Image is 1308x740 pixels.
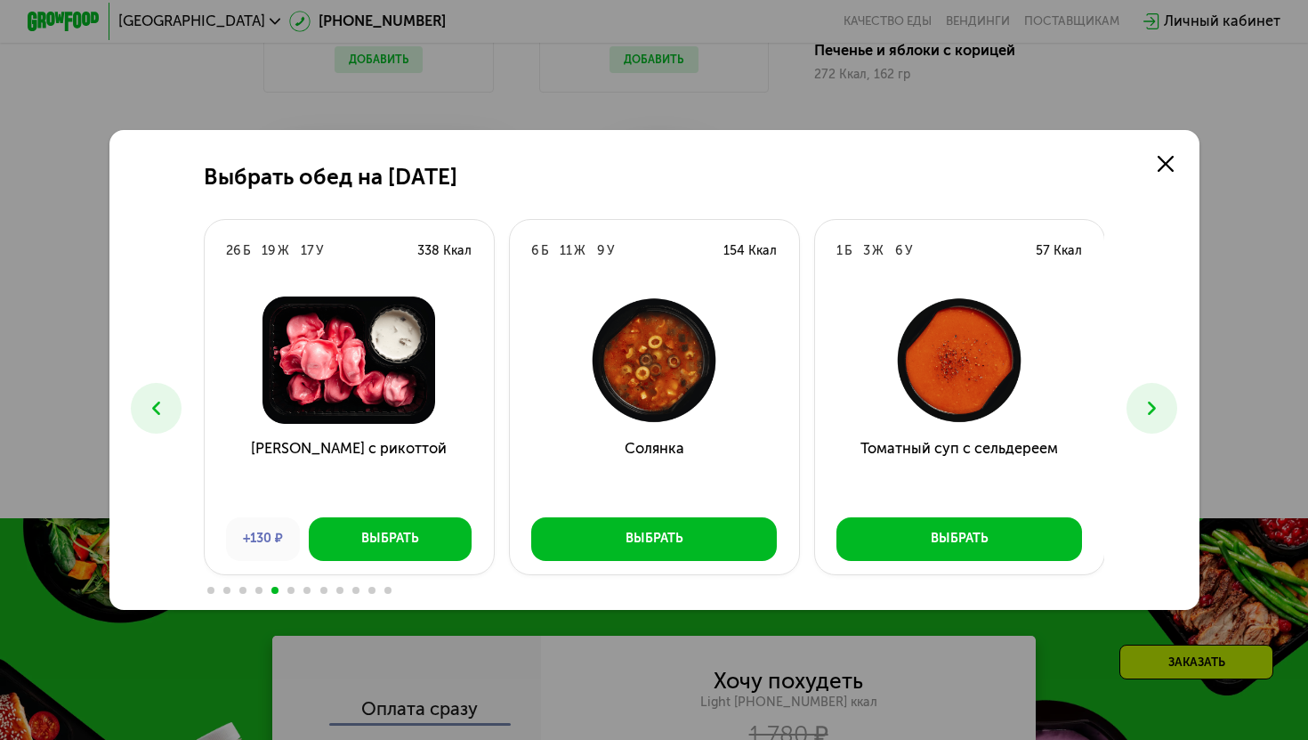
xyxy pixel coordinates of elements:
[531,242,539,260] div: 6
[872,242,884,260] div: Ж
[524,297,784,424] img: Солянка
[301,242,314,260] div: 17
[510,438,799,504] h3: Солянка
[815,438,1104,504] h3: Томатный суп с сельдереем
[836,242,843,260] div: 1
[626,530,683,548] div: Выбрать
[895,242,903,260] div: 6
[262,242,276,260] div: 19
[316,242,324,260] div: У
[905,242,913,260] div: У
[204,165,457,191] h2: Выбрать обед на [DATE]
[931,530,989,548] div: Выбрать
[607,242,615,260] div: У
[863,242,870,260] div: 3
[597,242,605,260] div: 9
[836,517,1082,561] button: Выбрать
[309,517,472,561] button: Выбрать
[531,517,777,561] button: Выбрать
[560,242,572,260] div: 11
[574,242,585,260] div: Ж
[219,297,479,424] img: Тортеллини с рикоттой
[844,242,852,260] div: Б
[541,242,549,260] div: Б
[1036,242,1082,260] div: 57 Ккал
[226,517,300,561] div: +130 ₽
[723,242,777,260] div: 154 Ккал
[361,530,419,548] div: Выбрать
[417,242,472,260] div: 338 Ккал
[243,242,251,260] div: Б
[205,438,494,504] h3: [PERSON_NAME] с рикоттой
[278,242,289,260] div: Ж
[226,242,241,260] div: 26
[829,297,1089,424] img: Томатный суп с сельдереем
